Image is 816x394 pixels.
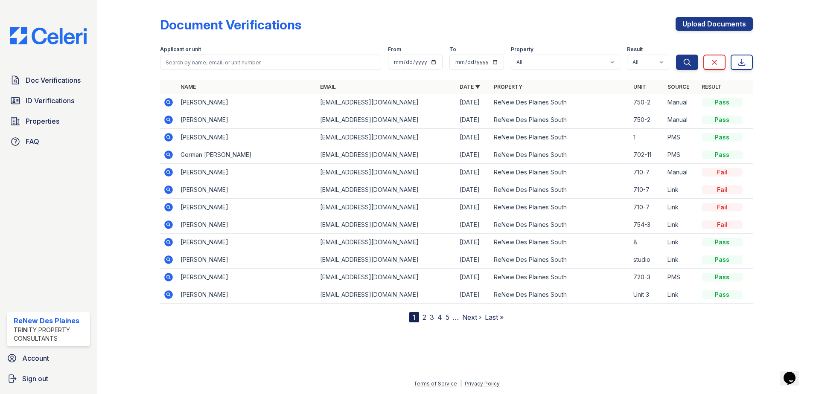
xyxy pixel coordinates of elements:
span: ID Verifications [26,96,74,106]
td: ReNew Des Plaines South [490,269,630,286]
td: ReNew Des Plaines South [490,164,630,181]
div: Fail [702,185,743,194]
iframe: chat widget [780,360,807,385]
td: [PERSON_NAME] [177,129,317,146]
td: [EMAIL_ADDRESS][DOMAIN_NAME] [317,251,456,269]
td: [PERSON_NAME] [177,251,317,269]
div: 1 [409,312,419,322]
td: 750-2 [630,111,664,129]
div: Trinity Property Consultants [14,326,87,343]
td: 702-11 [630,146,664,164]
a: Email [320,84,336,90]
td: [DATE] [456,286,490,304]
td: [EMAIL_ADDRESS][DOMAIN_NAME] [317,216,456,234]
td: studio [630,251,664,269]
a: Name [181,84,196,90]
td: Manual [664,111,698,129]
td: [EMAIL_ADDRESS][DOMAIN_NAME] [317,199,456,216]
td: [EMAIL_ADDRESS][DOMAIN_NAME] [317,111,456,129]
td: Link [664,234,698,251]
td: 710-7 [630,164,664,181]
td: [EMAIL_ADDRESS][DOMAIN_NAME] [317,94,456,111]
a: Privacy Policy [465,380,500,387]
td: [DATE] [456,269,490,286]
td: [DATE] [456,146,490,164]
label: Property [511,46,533,53]
div: Fail [702,220,743,229]
td: ReNew Des Plaines South [490,251,630,269]
td: [DATE] [456,251,490,269]
td: [DATE] [456,129,490,146]
div: | [460,380,462,387]
td: [PERSON_NAME] [177,216,317,234]
td: German [PERSON_NAME] [177,146,317,164]
a: Upload Documents [676,17,753,31]
td: [PERSON_NAME] [177,269,317,286]
td: ReNew Des Plaines South [490,129,630,146]
td: ReNew Des Plaines South [490,216,630,234]
div: Pass [702,255,743,264]
td: [DATE] [456,111,490,129]
div: Pass [702,273,743,281]
td: [DATE] [456,216,490,234]
td: [PERSON_NAME] [177,94,317,111]
td: Link [664,181,698,199]
td: [EMAIL_ADDRESS][DOMAIN_NAME] [317,269,456,286]
td: 754-3 [630,216,664,234]
td: [DATE] [456,94,490,111]
a: Unit [633,84,646,90]
input: Search by name, email, or unit number [160,55,381,70]
td: ReNew Des Plaines South [490,146,630,164]
td: Link [664,199,698,216]
a: Last » [485,313,504,322]
td: [PERSON_NAME] [177,111,317,129]
div: Fail [702,168,743,177]
a: Sign out [3,370,93,387]
div: Pass [702,116,743,124]
td: Link [664,251,698,269]
span: Account [22,353,49,363]
a: Doc Verifications [7,72,90,89]
td: PMS [664,129,698,146]
td: ReNew Des Plaines South [490,234,630,251]
span: … [453,312,459,322]
a: 4 [437,313,442,322]
td: PMS [664,146,698,164]
img: CE_Logo_Blue-a8612792a0a2168367f1c8372b55b34899dd931a85d93a1a3d3e32e68fde9ad4.png [3,27,93,44]
td: 8 [630,234,664,251]
a: Terms of Service [414,380,457,387]
td: [PERSON_NAME] [177,164,317,181]
td: PMS [664,269,698,286]
td: Link [664,286,698,304]
td: Manual [664,164,698,181]
a: FAQ [7,133,90,150]
td: [EMAIL_ADDRESS][DOMAIN_NAME] [317,146,456,164]
td: ReNew Des Plaines South [490,286,630,304]
label: From [388,46,401,53]
td: Link [664,216,698,234]
td: [PERSON_NAME] [177,286,317,304]
a: Next › [462,313,481,322]
a: Date ▼ [460,84,480,90]
td: ReNew Des Plaines South [490,181,630,199]
td: [DATE] [456,164,490,181]
div: ReNew Des Plaines [14,316,87,326]
td: Manual [664,94,698,111]
td: 710-7 [630,199,664,216]
span: FAQ [26,136,39,147]
div: Document Verifications [160,17,301,32]
td: 710-7 [630,181,664,199]
span: Sign out [22,374,48,384]
td: [EMAIL_ADDRESS][DOMAIN_NAME] [317,164,456,181]
td: [PERSON_NAME] [177,234,317,251]
td: [DATE] [456,234,490,251]
td: [DATE] [456,181,490,199]
div: Pass [702,290,743,299]
span: Properties [26,116,59,126]
a: 3 [430,313,434,322]
td: [PERSON_NAME] [177,199,317,216]
td: 1 [630,129,664,146]
a: ID Verifications [7,92,90,109]
td: [EMAIL_ADDRESS][DOMAIN_NAME] [317,129,456,146]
